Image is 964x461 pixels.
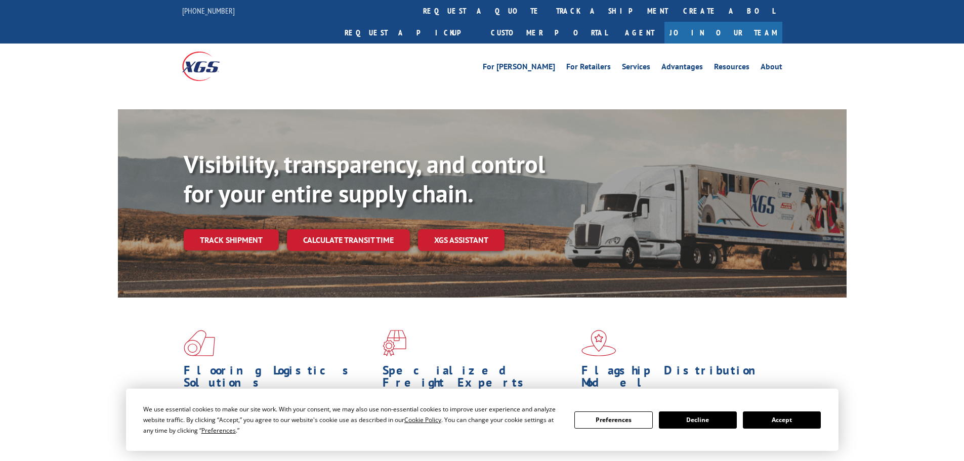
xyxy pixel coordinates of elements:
[761,63,782,74] a: About
[184,148,545,209] b: Visibility, transparency, and control for your entire supply chain.
[659,411,737,429] button: Decline
[184,330,215,356] img: xgs-icon-total-supply-chain-intelligence-red
[184,364,375,394] h1: Flooring Logistics Solutions
[184,229,279,250] a: Track shipment
[661,63,703,74] a: Advantages
[337,22,483,44] a: Request a pickup
[615,22,664,44] a: Agent
[201,426,236,435] span: Preferences
[126,389,839,451] div: Cookie Consent Prompt
[664,22,782,44] a: Join Our Team
[404,415,441,424] span: Cookie Policy
[714,63,749,74] a: Resources
[483,22,615,44] a: Customer Portal
[622,63,650,74] a: Services
[483,63,555,74] a: For [PERSON_NAME]
[566,63,611,74] a: For Retailers
[143,404,562,436] div: We use essential cookies to make our site work. With your consent, we may also use non-essential ...
[581,364,773,394] h1: Flagship Distribution Model
[287,229,410,251] a: Calculate transit time
[743,411,821,429] button: Accept
[383,364,574,394] h1: Specialized Freight Experts
[182,6,235,16] a: [PHONE_NUMBER]
[383,330,406,356] img: xgs-icon-focused-on-flooring-red
[574,411,652,429] button: Preferences
[581,330,616,356] img: xgs-icon-flagship-distribution-model-red
[418,229,505,251] a: XGS ASSISTANT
